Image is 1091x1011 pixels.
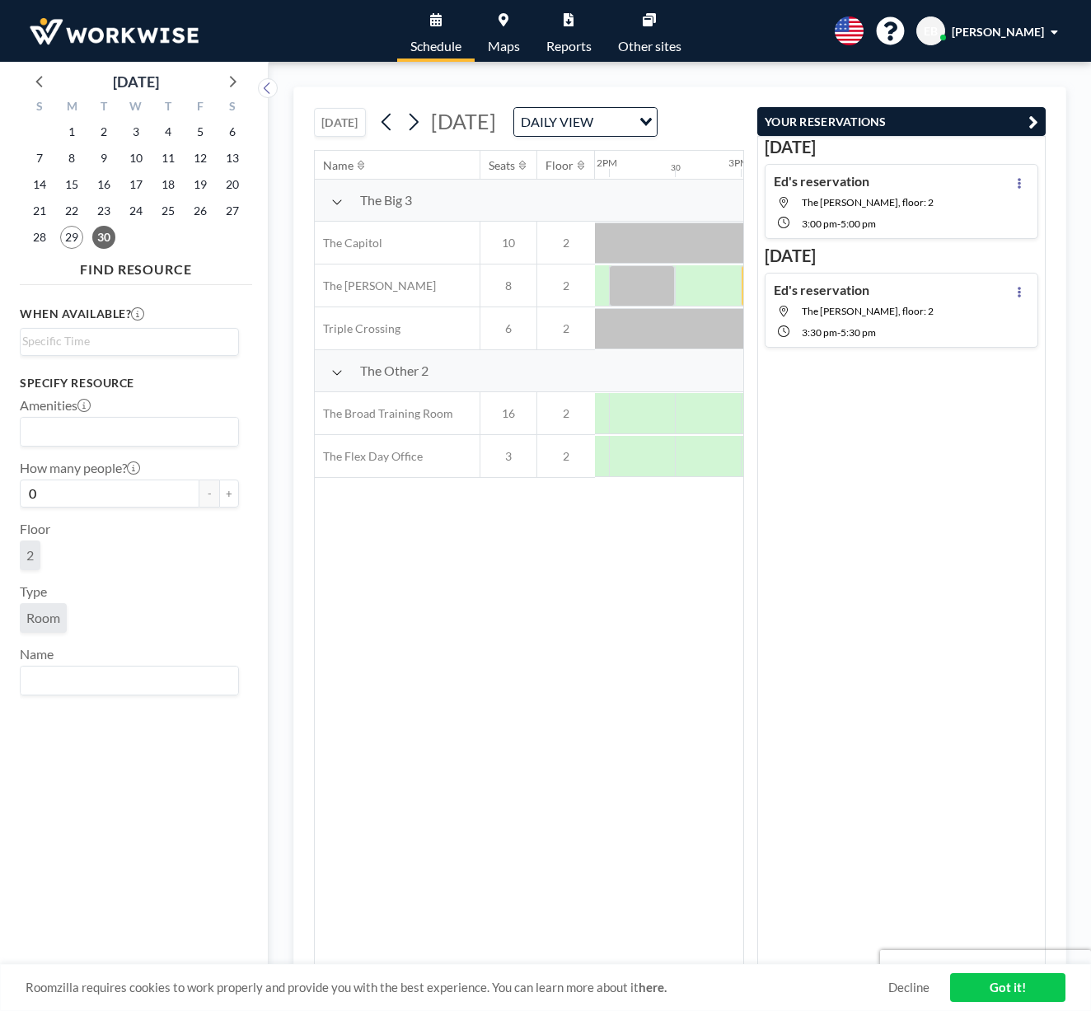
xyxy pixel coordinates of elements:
[60,226,83,249] span: Monday, September 29, 2025
[157,199,180,222] span: Thursday, September 25, 2025
[26,980,888,995] span: Roomzilla requires cookies to work properly and provide you with the best experience. You can lea...
[360,363,428,379] span: The Other 2
[221,199,244,222] span: Saturday, September 27, 2025
[537,321,595,336] span: 2
[314,108,366,137] button: [DATE]
[184,97,216,119] div: F
[546,40,592,53] span: Reports
[20,255,252,278] h4: FIND RESOURCE
[124,199,147,222] span: Wednesday, September 24, 2025
[837,326,840,339] span: -
[22,332,229,350] input: Search for option
[765,137,1038,157] h3: [DATE]
[840,218,876,230] span: 5:00 PM
[774,282,869,298] h4: Ed's reservation
[514,108,657,136] div: Search for option
[20,376,239,391] h3: Specify resource
[92,120,115,143] span: Tuesday, September 2, 2025
[124,120,147,143] span: Wednesday, September 3, 2025
[837,218,840,230] span: -
[537,406,595,421] span: 2
[431,109,496,133] span: [DATE]
[216,97,248,119] div: S
[480,321,536,336] span: 6
[28,226,51,249] span: Sunday, September 28, 2025
[952,25,1044,39] span: [PERSON_NAME]
[88,97,120,119] div: T
[517,111,597,133] span: DAILY VIEW
[60,199,83,222] span: Monday, September 22, 2025
[537,278,595,293] span: 2
[60,147,83,170] span: Monday, September 8, 2025
[113,70,159,93] div: [DATE]
[189,147,212,170] span: Friday, September 12, 2025
[22,421,229,442] input: Search for option
[757,107,1046,136] button: YOUR RESERVATIONS
[924,24,938,39] span: EB
[199,480,219,508] button: -
[21,329,238,353] div: Search for option
[545,158,574,173] div: Floor
[189,173,212,196] span: Friday, September 19, 2025
[480,278,536,293] span: 8
[22,670,229,691] input: Search for option
[802,326,837,339] span: 3:30 PM
[221,173,244,196] span: Saturday, September 20, 2025
[489,158,515,173] div: Seats
[124,173,147,196] span: Wednesday, September 17, 2025
[802,305,934,317] span: The James, floor: 2
[537,449,595,464] span: 2
[21,667,238,695] div: Search for option
[157,147,180,170] span: Thursday, September 11, 2025
[92,173,115,196] span: Tuesday, September 16, 2025
[26,547,34,563] span: 2
[888,980,929,995] a: Decline
[639,980,667,995] a: here.
[189,199,212,222] span: Friday, September 26, 2025
[221,120,244,143] span: Saturday, September 6, 2025
[157,173,180,196] span: Thursday, September 18, 2025
[950,973,1065,1002] a: Got it!
[315,321,400,336] span: Triple Crossing
[315,236,382,250] span: The Capitol
[92,147,115,170] span: Tuesday, September 9, 2025
[315,278,436,293] span: The [PERSON_NAME]
[20,397,91,414] label: Amenities
[92,199,115,222] span: Tuesday, September 23, 2025
[323,158,354,173] div: Name
[537,236,595,250] span: 2
[24,97,56,119] div: S
[219,480,239,508] button: +
[802,196,934,208] span: The James, floor: 2
[765,246,1038,266] h3: [DATE]
[488,40,520,53] span: Maps
[20,521,50,537] label: Floor
[92,226,115,249] span: Tuesday, September 30, 2025
[60,120,83,143] span: Monday, September 1, 2025
[60,173,83,196] span: Monday, September 15, 2025
[480,236,536,250] span: 10
[28,199,51,222] span: Sunday, September 21, 2025
[880,950,1091,999] iframe: reCAPTCHA
[671,162,681,173] div: 30
[124,147,147,170] span: Wednesday, September 10, 2025
[157,120,180,143] span: Thursday, September 4, 2025
[597,157,617,169] div: 2PM
[840,326,876,339] span: 5:30 PM
[120,97,152,119] div: W
[20,460,140,476] label: How many people?
[20,646,54,662] label: Name
[20,583,47,600] label: Type
[480,406,536,421] span: 16
[189,120,212,143] span: Friday, September 5, 2025
[28,147,51,170] span: Sunday, September 7, 2025
[802,218,837,230] span: 3:00 PM
[410,40,461,53] span: Schedule
[315,449,423,464] span: The Flex Day Office
[21,418,238,446] div: Search for option
[315,406,453,421] span: The Broad Training Room
[221,147,244,170] span: Saturday, September 13, 2025
[26,610,60,625] span: Room
[56,97,88,119] div: M
[28,173,51,196] span: Sunday, September 14, 2025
